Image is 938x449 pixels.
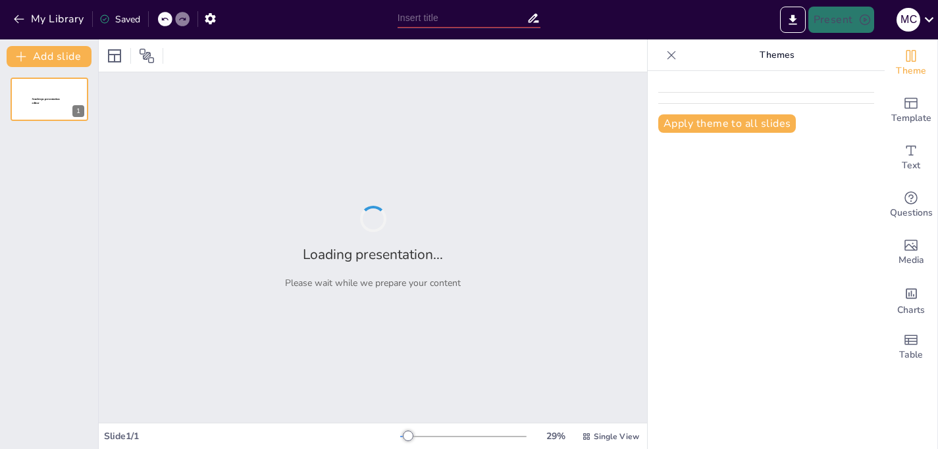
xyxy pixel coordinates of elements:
[885,181,937,229] div: Get real-time input from your audience
[902,158,920,173] span: Text
[780,7,806,33] button: Export to PowerPoint
[658,114,796,133] button: Apply theme to all slides
[303,245,443,264] h2: Loading presentation...
[890,206,933,220] span: Questions
[104,430,400,442] div: Slide 1 / 1
[885,323,937,371] div: Add a table
[885,39,937,87] div: Change the overall theme
[808,7,874,33] button: Present
[885,87,937,134] div: Add ready made slides
[682,39,872,71] p: Themes
[885,276,937,323] div: Add charts and graphs
[899,348,923,362] span: Table
[594,431,639,442] span: Single View
[104,45,125,66] div: Layout
[10,9,90,30] button: My Library
[897,7,920,33] button: M C
[540,430,571,442] div: 29 %
[32,98,60,105] span: Sendsteps presentation editor
[11,78,88,121] div: 1
[897,8,920,32] div: M C
[899,253,924,268] span: Media
[72,105,84,117] div: 1
[897,303,925,318] span: Charts
[99,13,140,26] div: Saved
[139,48,155,64] span: Position
[398,9,527,28] input: Insert title
[7,46,91,67] button: Add slide
[891,111,931,126] span: Template
[885,134,937,181] div: Add text boxes
[285,277,461,289] p: Please wait while we prepare your content
[885,229,937,276] div: Add images, graphics, shapes or video
[896,64,926,78] span: Theme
